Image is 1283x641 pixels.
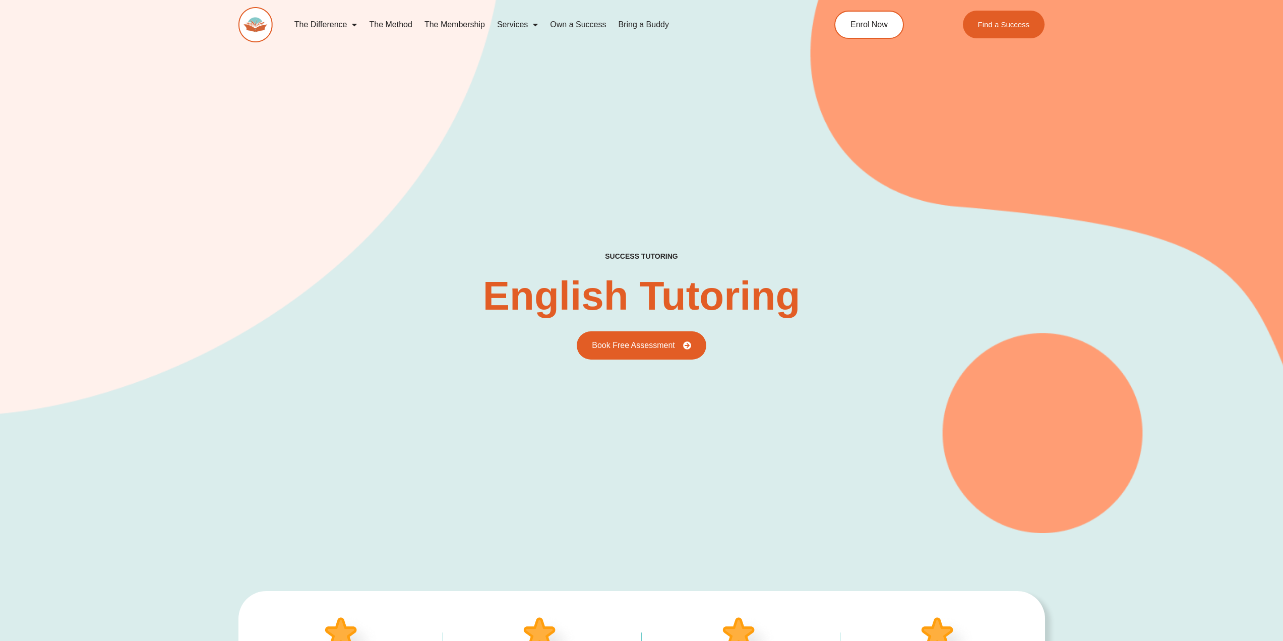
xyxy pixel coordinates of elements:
[98,170,103,177] span: D
[577,331,706,360] a: Book Free Assessment
[259,72,272,85] span: 
[265,132,270,139] span: V
[82,160,89,167] span: W
[317,132,324,139] span: 
[96,114,106,125] span: 
[213,141,218,148] span: Q
[168,170,172,177] span: F
[106,132,113,139] span: 
[85,141,90,148] span: V
[164,141,171,148] span: W
[129,170,134,177] span: H
[93,132,95,139] span: \
[352,132,359,139] span: W
[292,132,296,139] span: J
[95,160,100,167] span: D
[180,132,185,139] span: U
[247,132,252,139] span: X
[198,132,205,139] span: W
[93,160,100,167] span: 
[207,170,213,177] span: G
[115,114,121,125] span: L
[164,132,171,139] span: 
[1115,527,1283,641] iframe: Chat Widget
[111,141,116,148] span: P
[290,132,295,139] span: U
[200,132,205,139] span: K
[81,141,86,148] span: V
[99,160,106,167] span: 
[320,132,324,139] span: 7
[219,170,226,177] span: 
[239,72,249,85] span: R
[174,132,179,139] span: Z
[328,132,335,139] span: 
[133,72,143,85] span: G
[67,132,71,139] span: $
[211,170,218,177] span: 
[256,72,269,85] span: 
[67,160,69,167] span: :
[158,141,163,148] span: U
[268,132,275,139] span: 
[209,72,213,85] span: /
[144,72,154,85] span: Q
[850,21,888,29] span: Enrol Now
[159,160,164,167] span: V
[67,170,71,177] span: 3
[190,170,195,177] span: H
[129,141,131,148] span: I
[215,170,220,177] span: Q
[963,11,1045,38] a: Find a Success
[156,170,161,177] span: D
[346,132,351,139] span: U
[157,160,164,167] span: 
[160,72,173,85] span: 
[235,141,240,148] span: V
[132,141,137,148] span: U
[257,132,262,139] span: R
[280,132,285,139] span: Q
[152,72,159,85] span: J
[232,170,236,177] span: L
[198,72,211,85] span: 
[110,160,113,167] span: (
[95,170,100,177] span: U
[120,160,127,167] span: 
[110,114,116,125] span: L
[173,160,177,167] span: F
[133,160,138,167] span: D
[127,132,132,139] span: D
[274,132,279,139] span: Z
[241,141,245,148] span: L
[418,13,491,36] a: The Membership
[140,141,147,148] span: 
[334,132,340,139] span: Q
[150,170,155,177] span: V
[160,170,167,177] span: 
[105,72,114,85] span: V
[217,132,222,139] span: Y
[234,170,239,177] span: Q
[203,170,208,177] span: H
[286,132,291,139] span: D
[491,13,544,36] a: Services
[592,341,675,349] span: Book Free Assessment
[288,13,363,36] a: The Difference
[176,170,181,177] span: Q
[230,170,237,177] span: W
[270,132,275,139] span: R
[108,132,112,139] span: J
[137,132,144,139] span: 
[153,160,158,167] span: K
[125,72,135,85] span: Q
[186,170,191,177] span: X
[166,160,171,167] span: U
[100,132,105,139] span: V
[120,132,126,139] span: H
[86,132,91,139] span: V
[248,72,258,85] span: Q
[91,170,96,177] span: D
[177,160,184,167] span: W
[112,170,117,177] span: S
